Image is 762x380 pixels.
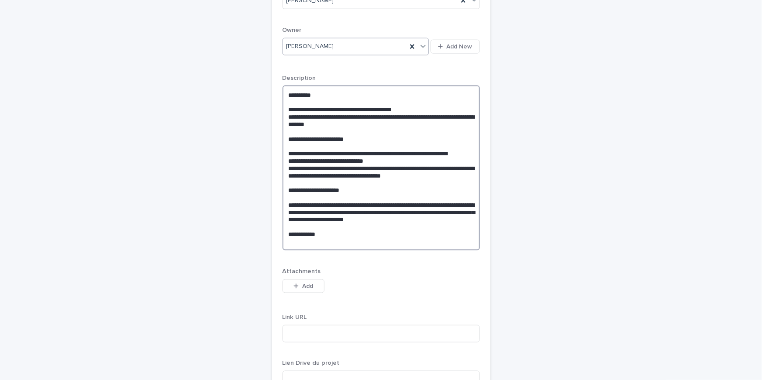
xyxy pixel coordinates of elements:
span: Add [302,283,313,289]
span: Add New [447,44,472,50]
span: Link URL [283,315,307,321]
span: Description [283,75,316,81]
button: Add New [431,40,479,54]
span: Attachments [283,268,321,274]
span: Lien Drive du projet [283,360,340,366]
button: Add [283,279,324,293]
span: Owner [283,27,302,33]
span: [PERSON_NAME] [286,42,334,51]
